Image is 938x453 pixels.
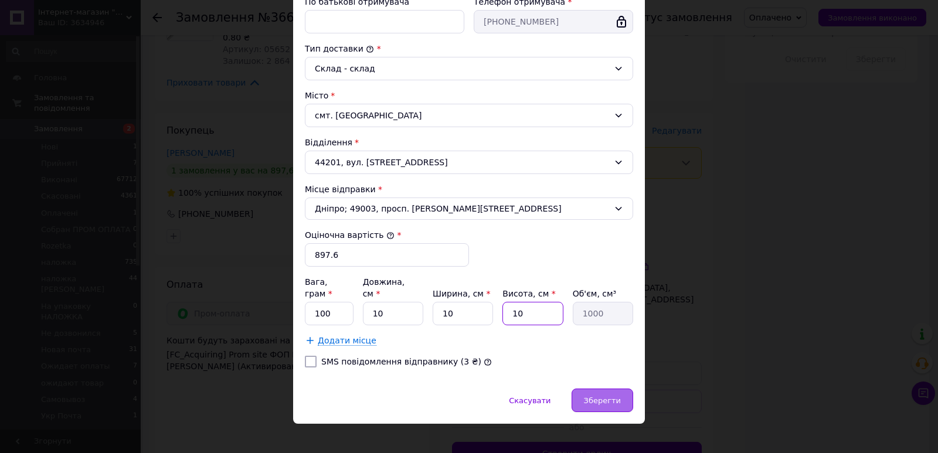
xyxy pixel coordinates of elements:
span: Зберегти [584,396,621,405]
div: Об'єм, см³ [573,288,633,299]
div: Склад - склад [315,62,609,75]
div: Місто [305,90,633,101]
span: Додати місце [318,336,376,346]
span: Скасувати [509,396,550,405]
div: смт. [GEOGRAPHIC_DATA] [305,104,633,127]
input: +380 [474,10,633,33]
div: Місце відправки [305,183,633,195]
label: Ширина, см [433,289,490,298]
label: Довжина, см [363,277,405,298]
label: Оціночна вартість [305,230,395,240]
div: 44201, вул. [STREET_ADDRESS] [305,151,633,174]
div: Відділення [305,137,633,148]
div: Тип доставки [305,43,633,55]
span: Дніпро; 49003, просп. [PERSON_NAME][STREET_ADDRESS] [315,203,609,214]
label: Висота, см [502,289,555,298]
label: SMS повідомлення відправнику (3 ₴) [321,357,481,366]
label: Вага, грам [305,277,332,298]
